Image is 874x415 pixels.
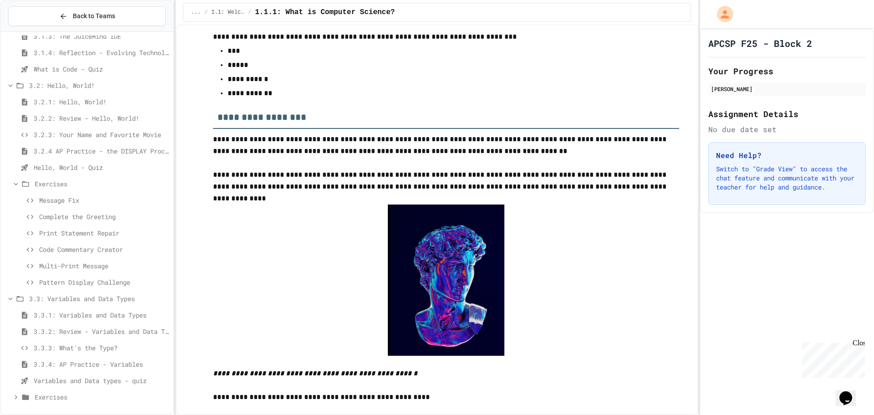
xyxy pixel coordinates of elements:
[34,31,169,41] span: 3.1.3: The JuiceMind IDE
[34,146,169,156] span: 3.2.4 AP Practice - the DISPLAY Procedure
[8,6,166,26] button: Back to Teams
[34,163,169,172] span: Hello, World - Quiz
[34,359,169,369] span: 3.3.4: AP Practice - Variables
[716,150,858,161] h3: Need Help?
[34,97,169,107] span: 3.2.1: Hello, World!
[39,261,169,271] span: Multi-Print Message
[204,9,208,16] span: /
[29,81,169,90] span: 3.2: Hello, World!
[711,85,863,93] div: [PERSON_NAME]
[34,64,169,74] span: What is Code - Quiz
[708,108,866,120] h2: Assignment Details
[34,376,169,385] span: Variables and Data types - quiz
[255,7,395,18] span: 1.1.1: What is Computer Science?
[35,392,169,402] span: Exercises
[708,124,866,135] div: No due date set
[29,294,169,303] span: 3.3: Variables and Data Types
[39,212,169,221] span: Complete the Greeting
[4,4,63,58] div: Chat with us now!Close
[73,11,115,21] span: Back to Teams
[34,310,169,320] span: 3.3.1: Variables and Data Types
[716,164,858,192] p: Switch to "Grade View" to access the chat feature and communicate with your teacher for help and ...
[34,327,169,336] span: 3.3.2: Review - Variables and Data Types
[836,379,865,406] iframe: chat widget
[35,179,169,189] span: Exercises
[211,9,244,16] span: 1.1: Welcome to Computer Science
[707,4,736,25] div: My Account
[39,195,169,205] span: Message Fix
[248,9,251,16] span: /
[798,339,865,378] iframe: chat widget
[39,277,169,287] span: Pattern Display Challenge
[708,65,866,77] h2: Your Progress
[39,228,169,238] span: Print Statement Repair
[39,245,169,254] span: Code Commentary Creator
[191,9,201,16] span: ...
[708,37,812,50] h1: APCSP F25 - Block 2
[34,343,169,353] span: 3.3.3: What's the Type?
[34,130,169,139] span: 3.2.3: Your Name and Favorite Movie
[34,48,169,57] span: 3.1.4: Reflection - Evolving Technology
[34,113,169,123] span: 3.2.2: Review - Hello, World!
